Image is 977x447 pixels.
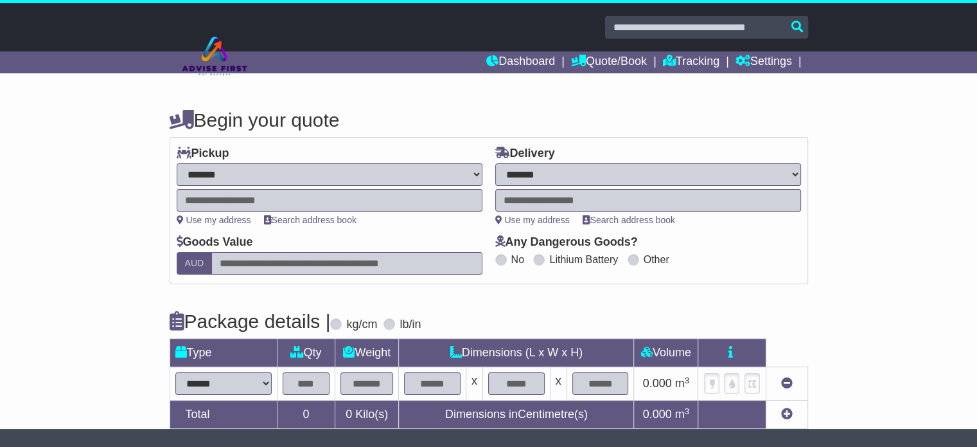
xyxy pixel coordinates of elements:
[177,252,213,275] label: AUD
[400,318,421,332] label: lb/in
[399,401,634,429] td: Dimensions in Centimetre(s)
[277,401,335,429] td: 0
[643,377,672,390] span: 0.000
[170,109,808,131] h4: Begin your quote
[495,215,570,225] a: Use my address
[399,339,634,367] td: Dimensions (L x W x H)
[264,215,356,225] a: Search address book
[511,253,524,266] label: No
[177,215,251,225] a: Use my address
[685,406,690,416] sup: 3
[583,215,675,225] a: Search address book
[346,408,352,421] span: 0
[495,235,638,250] label: Any Dangerous Goods?
[466,367,482,401] td: x
[335,401,399,429] td: Kilo(s)
[781,408,793,421] a: Add new item
[685,376,690,385] sup: 3
[495,147,555,161] label: Delivery
[735,51,792,73] a: Settings
[346,318,377,332] label: kg/cm
[550,367,567,401] td: x
[781,377,793,390] a: Remove this item
[170,401,277,429] td: Total
[644,253,669,266] label: Other
[486,51,555,73] a: Dashboard
[675,377,690,390] span: m
[675,408,690,421] span: m
[643,408,672,421] span: 0.000
[335,339,399,367] td: Weight
[663,51,719,73] a: Tracking
[549,253,618,266] label: Lithium Battery
[170,339,277,367] td: Type
[177,147,229,161] label: Pickup
[177,235,253,250] label: Goods Value
[277,339,335,367] td: Qty
[571,51,647,73] a: Quote/Book
[170,311,331,332] h4: Package details |
[634,339,698,367] td: Volume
